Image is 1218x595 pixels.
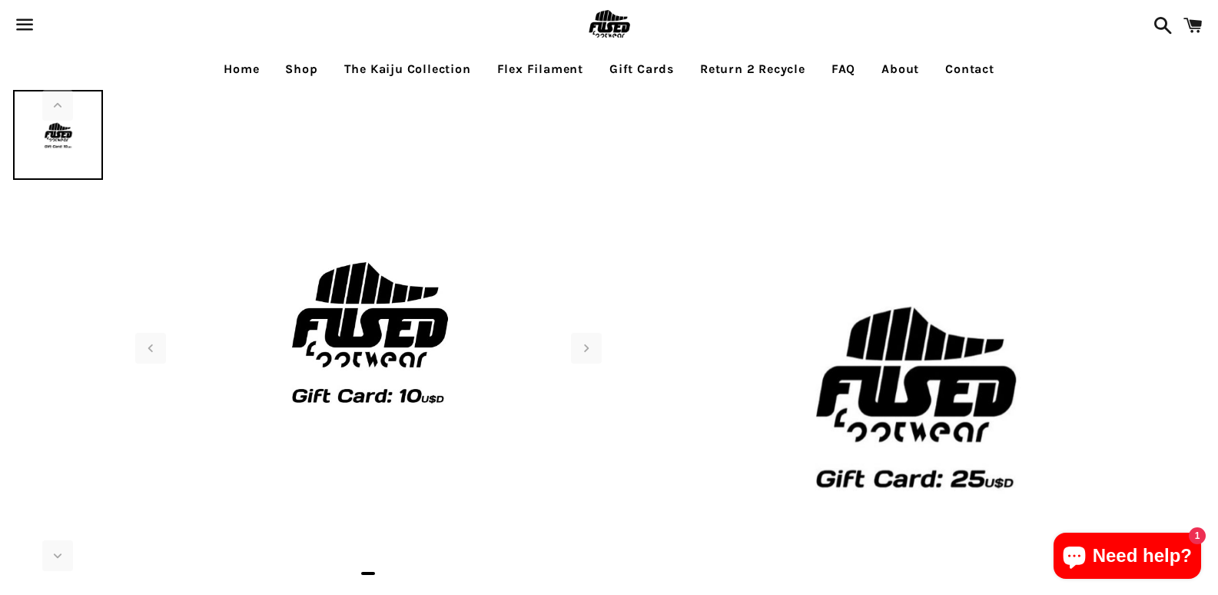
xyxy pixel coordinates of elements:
a: Home [212,50,270,88]
a: Return 2 Recycle [689,50,817,88]
a: FAQ [820,50,867,88]
a: About [870,50,931,88]
span: Go to slide 1 [361,572,375,575]
inbox-online-store-chat: Shopify online store chat [1049,533,1206,583]
img: [3D printed Shoes] - lightweight custom 3dprinted shoes sneakers sandals fused footwear [13,90,103,180]
a: The Kaiju Collection [333,50,483,88]
a: Contact [934,50,1006,88]
div: Next slide [571,333,602,364]
a: Shop [274,50,329,88]
a: Flex Filament [486,50,595,88]
a: Gift Cards [598,50,685,88]
div: Previous slide [135,333,166,364]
